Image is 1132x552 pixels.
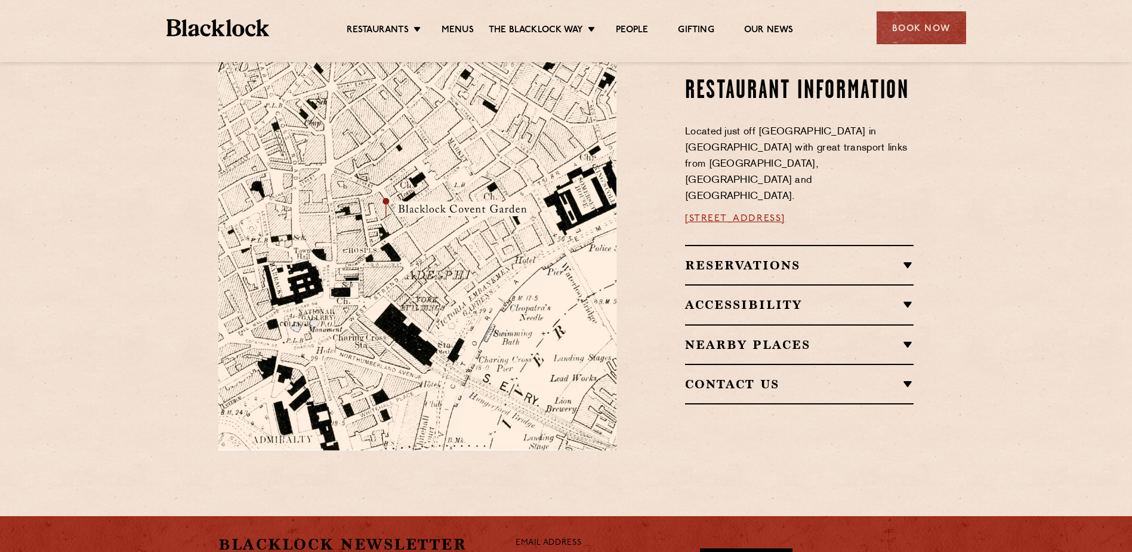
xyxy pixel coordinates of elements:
[685,377,914,391] h2: Contact Us
[685,214,785,223] a: [STREET_ADDRESS]
[616,24,648,38] a: People
[166,19,270,36] img: BL_Textured_Logo-footer-cropped.svg
[516,536,581,550] label: Email Address
[488,339,655,450] img: svg%3E
[877,11,966,44] div: Book Now
[442,24,474,38] a: Menus
[685,258,914,272] h2: Reservations
[489,24,583,38] a: The Blacklock Way
[685,127,907,201] span: Located just off [GEOGRAPHIC_DATA] in [GEOGRAPHIC_DATA] with great transport links from [GEOGRAPH...
[685,338,914,352] h2: Nearby Places
[678,24,714,38] a: Gifting
[685,298,914,312] h2: Accessibility
[685,76,914,106] h2: Restaurant information
[347,24,409,38] a: Restaurants
[744,24,794,38] a: Our News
